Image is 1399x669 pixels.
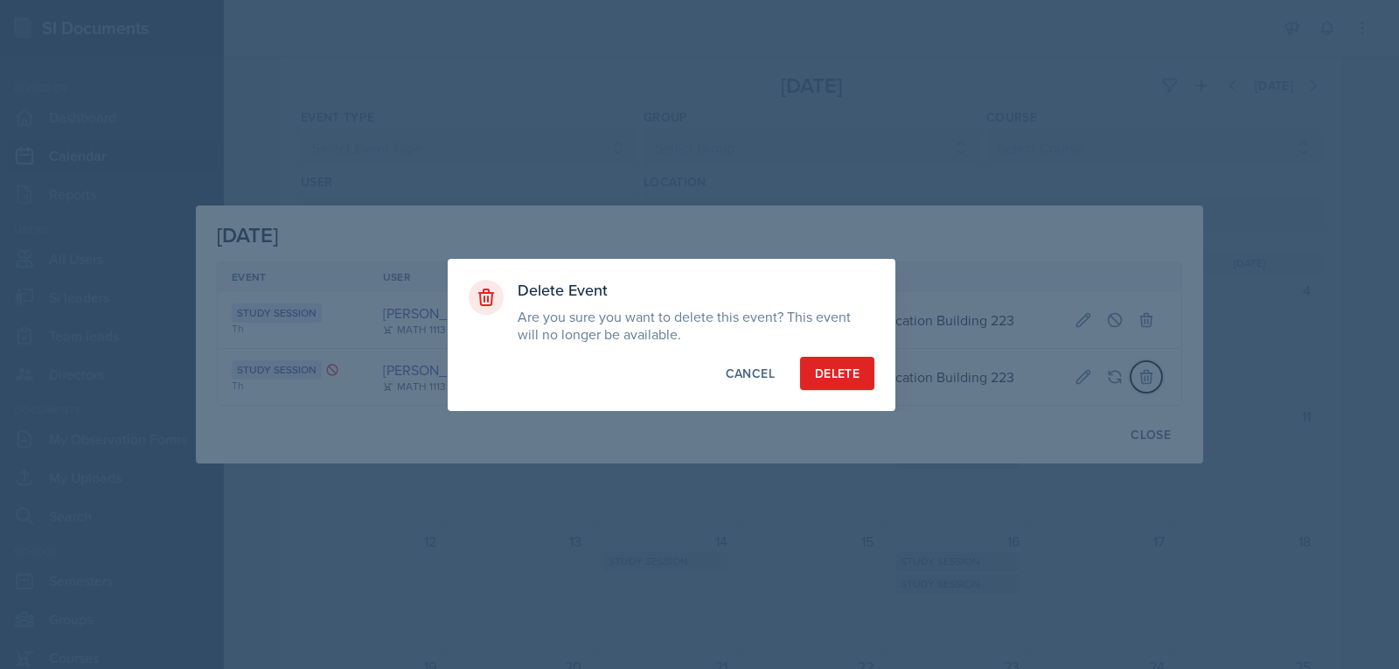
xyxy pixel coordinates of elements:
div: Cancel [726,365,775,382]
p: Are you sure you want to delete this event? This event will no longer be available. [518,308,874,343]
div: Delete [815,365,860,382]
button: Delete [800,357,874,390]
h3: Delete Event [518,280,874,301]
button: Cancel [711,357,790,390]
